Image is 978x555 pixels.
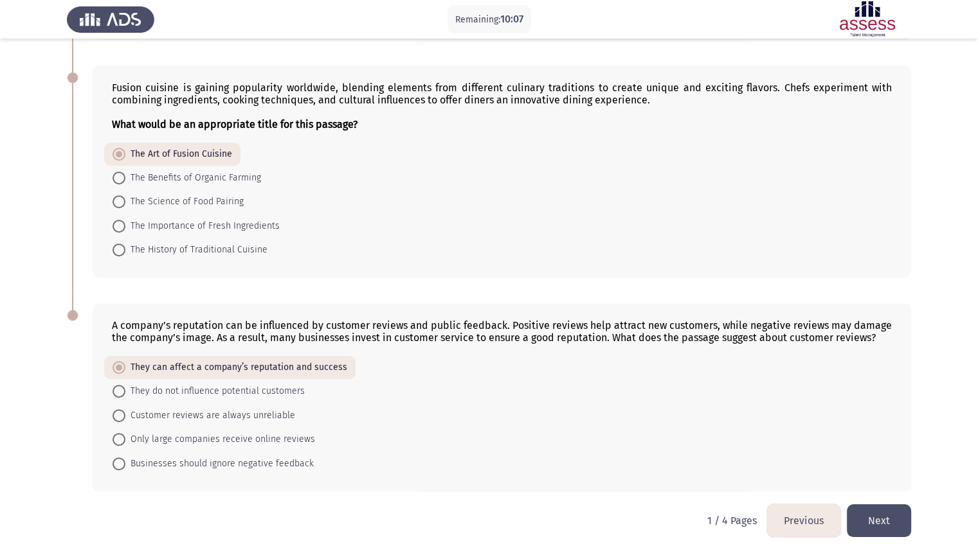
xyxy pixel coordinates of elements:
[125,456,314,471] span: Businesses should ignore negative feedback
[125,194,244,209] span: The Science of Food Pairing
[500,13,523,25] span: 10:07
[125,218,280,234] span: The Importance of Fresh Ingredients
[707,515,757,527] p: 1 / 4 Pages
[125,242,267,258] span: The History of Traditional Cuisine
[847,504,911,537] button: load next page
[125,408,295,423] span: Customer reviews are always unreliable
[112,319,892,344] div: A company’s reputation can be influenced by customer reviews and public feedback. Positive review...
[767,504,840,537] button: load previous page
[125,146,232,162] span: The Art of Fusion Cuisine
[125,383,305,399] span: They do not influence potential customers
[125,170,261,186] span: The Benefits of Organic Farming
[455,12,523,28] p: Remaining:
[112,118,358,130] b: What would be an appropriate title for this passage?
[125,360,347,375] span: They can affect a company’s reputation and success
[67,1,154,37] img: Assess Talent Management logo
[125,432,315,447] span: Only large companies receive online reviews
[112,82,892,130] div: Fusion cuisine is gaining popularity worldwide, blending elements from different culinary traditi...
[824,1,911,37] img: Assessment logo of ASSESS English Language Assessment (3 Module) (Ba - IB)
